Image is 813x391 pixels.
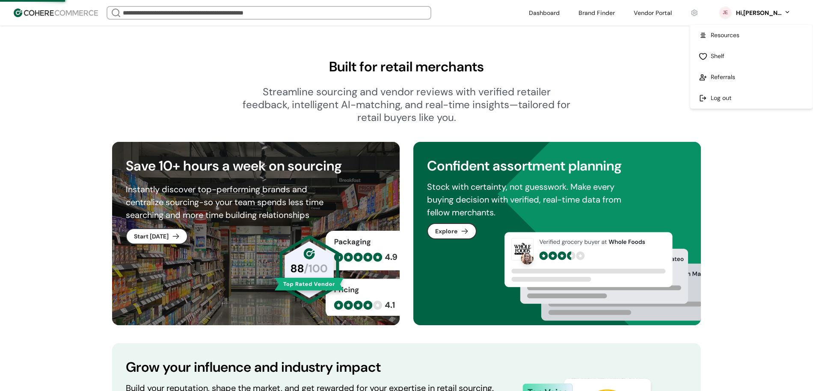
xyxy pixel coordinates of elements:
div: Stock with certainty, not guesswork. Make every buying decision with verified, real-time data fro... [427,180,639,219]
button: Hi,[PERSON_NAME] [735,9,791,18]
button: Explore [427,223,477,239]
div: Grow your influence and industry impact [126,357,687,377]
button: Start [DATE] [126,228,188,244]
div: Hi, [PERSON_NAME] [735,9,782,18]
div: Confident assortment planning [427,156,687,176]
img: Cohere Logo [14,9,98,17]
div: Instantly discover top-performing brands and centralize sourcing-so your team spends less time se... [126,183,338,221]
div: Built for retail merchants [112,56,701,77]
div: Streamline sourcing and vendor reviews with verified retailer feedback, intelligent AI-matching, ... [242,85,571,124]
svg: 0 percent [719,6,732,19]
div: Save 10+ hours a week on sourcing [126,156,386,176]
